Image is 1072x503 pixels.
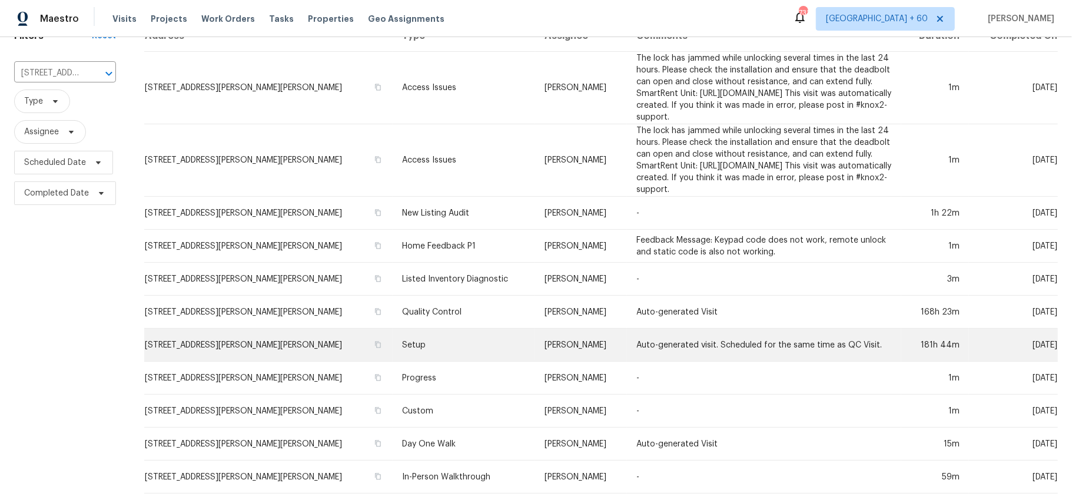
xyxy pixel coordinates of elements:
span: Geo Assignments [368,13,444,25]
td: [PERSON_NAME] [535,362,627,395]
button: Copy Address [373,339,383,350]
td: Listed Inventory Diagnostic [393,263,535,296]
td: In-Person Walkthrough [393,461,535,494]
div: 731 [799,7,807,19]
button: Copy Address [373,405,383,416]
td: [STREET_ADDRESS][PERSON_NAME][PERSON_NAME] [144,52,393,124]
td: 1m [901,230,969,263]
span: Assignee [24,126,59,138]
button: Copy Address [373,438,383,449]
td: [DATE] [969,362,1058,395]
td: 59m [901,461,969,494]
td: Home Feedback P1 [393,230,535,263]
span: [GEOGRAPHIC_DATA] + 60 [826,13,928,25]
td: [STREET_ADDRESS][PERSON_NAME][PERSON_NAME] [144,329,393,362]
td: [STREET_ADDRESS][PERSON_NAME][PERSON_NAME] [144,263,393,296]
td: The lock has jammed while unlocking several times in the last 24 hours. Please check the installa... [627,52,901,124]
td: The lock has jammed while unlocking several times in the last 24 hours. Please check the installa... [627,124,901,197]
td: Custom [393,395,535,428]
button: Copy Address [373,306,383,317]
td: Auto-generated Visit [627,428,901,461]
td: [PERSON_NAME] [535,428,627,461]
td: - [627,197,901,230]
span: Type [24,95,43,107]
td: [DATE] [969,296,1058,329]
td: - [627,362,901,395]
td: [DATE] [969,230,1058,263]
td: [PERSON_NAME] [535,329,627,362]
td: [DATE] [969,124,1058,197]
td: [PERSON_NAME] [535,124,627,197]
button: Copy Address [373,240,383,251]
td: [STREET_ADDRESS][PERSON_NAME][PERSON_NAME] [144,230,393,263]
td: [PERSON_NAME] [535,263,627,296]
button: Copy Address [373,471,383,482]
td: Setup [393,329,535,362]
button: Copy Address [373,273,383,284]
span: Maestro [40,13,79,25]
td: [STREET_ADDRESS][PERSON_NAME][PERSON_NAME] [144,395,393,428]
td: [DATE] [969,329,1058,362]
td: [STREET_ADDRESS][PERSON_NAME][PERSON_NAME] [144,461,393,494]
span: Tasks [269,15,294,23]
td: Day One Walk [393,428,535,461]
span: Work Orders [201,13,255,25]
td: [STREET_ADDRESS][PERSON_NAME][PERSON_NAME] [144,296,393,329]
td: [DATE] [969,197,1058,230]
span: Properties [308,13,354,25]
td: [STREET_ADDRESS][PERSON_NAME][PERSON_NAME] [144,428,393,461]
td: [PERSON_NAME] [535,230,627,263]
input: Search for an address... [14,64,83,82]
td: [DATE] [969,52,1058,124]
td: 1h 22m [901,197,969,230]
button: Copy Address [373,82,383,92]
td: [STREET_ADDRESS][PERSON_NAME][PERSON_NAME] [144,362,393,395]
td: Feedback Message: Keypad code does not work, remote unlock and static code is also not working. [627,230,901,263]
span: Scheduled Date [24,157,86,168]
td: [DATE] [969,395,1058,428]
td: 1m [901,52,969,124]
td: 15m [901,428,969,461]
td: [STREET_ADDRESS][PERSON_NAME][PERSON_NAME] [144,124,393,197]
td: [DATE] [969,428,1058,461]
span: Projects [151,13,187,25]
button: Open [101,65,117,82]
td: [PERSON_NAME] [535,461,627,494]
td: [DATE] [969,263,1058,296]
td: 1m [901,124,969,197]
td: [DATE] [969,461,1058,494]
td: [PERSON_NAME] [535,52,627,124]
td: Quality Control [393,296,535,329]
span: Visits [112,13,137,25]
td: [PERSON_NAME] [535,197,627,230]
td: 1m [901,362,969,395]
td: 168h 23m [901,296,969,329]
span: [PERSON_NAME] [983,13,1054,25]
button: Copy Address [373,154,383,165]
td: 1m [901,395,969,428]
td: - [627,395,901,428]
td: - [627,263,901,296]
td: [STREET_ADDRESS][PERSON_NAME][PERSON_NAME] [144,197,393,230]
button: Copy Address [373,372,383,383]
td: 3m [901,263,969,296]
td: Auto-generated Visit [627,296,901,329]
td: - [627,461,901,494]
td: Access Issues [393,124,535,197]
button: Copy Address [373,207,383,218]
td: [PERSON_NAME] [535,296,627,329]
td: [PERSON_NAME] [535,395,627,428]
span: Completed Date [24,187,89,199]
td: Access Issues [393,52,535,124]
td: New Listing Audit [393,197,535,230]
td: Progress [393,362,535,395]
td: Auto-generated visit. Scheduled for the same time as QC Visit. [627,329,901,362]
td: 181h 44m [901,329,969,362]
